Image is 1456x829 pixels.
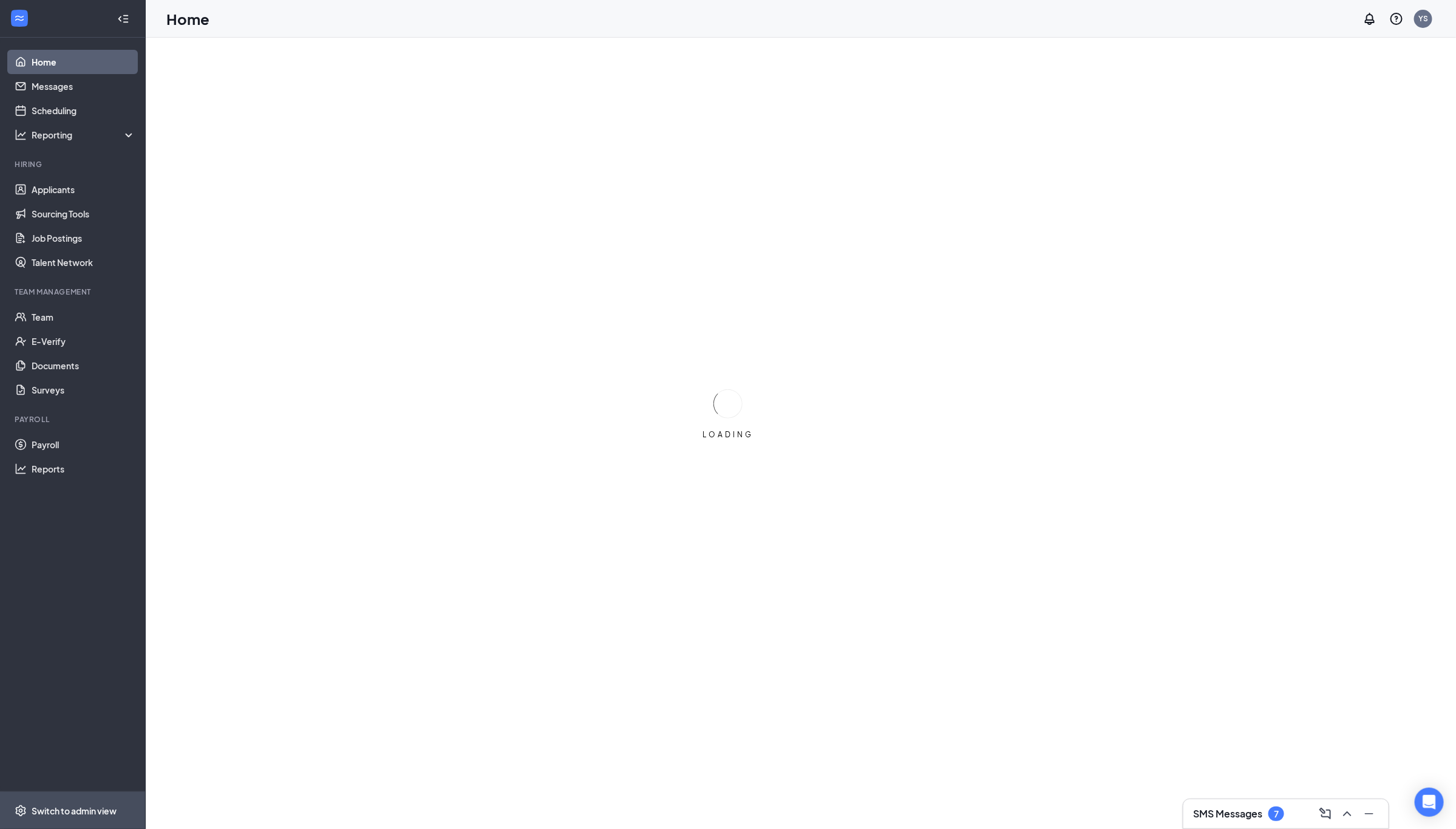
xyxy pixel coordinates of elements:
[15,805,27,817] svg: Settings
[15,159,133,169] div: Hiring
[32,329,135,353] a: E-Verify
[32,226,135,250] a: Job Postings
[1362,807,1376,821] svg: Minimize
[13,12,26,24] svg: WorkstreamLogo
[1359,804,1379,824] button: Minimize
[698,429,758,440] div: LOADING
[32,805,117,817] div: Switch to admin view
[32,50,135,74] a: Home
[1274,809,1279,819] div: 7
[166,9,209,29] h1: Home
[32,177,135,202] a: Applicants
[15,287,133,297] div: Team Management
[15,414,133,425] div: Payroll
[1316,804,1335,824] button: ComposeMessage
[1362,12,1377,26] svg: Notifications
[32,305,135,329] a: Team
[1415,788,1444,817] div: Open Intercom Messenger
[1193,807,1262,820] h3: SMS Messages
[1318,807,1333,821] svg: ComposeMessage
[32,378,135,402] a: Surveys
[32,457,135,481] a: Reports
[1418,13,1428,24] div: YS
[1338,804,1357,824] button: ChevronUp
[32,129,136,141] div: Reporting
[117,13,129,25] svg: Collapse
[32,353,135,378] a: Documents
[1389,12,1404,26] svg: QuestionInfo
[32,74,135,98] a: Messages
[1340,807,1355,821] svg: ChevronUp
[32,432,135,457] a: Payroll
[32,250,135,275] a: Talent Network
[32,98,135,123] a: Scheduling
[15,129,27,141] svg: Analysis
[32,202,135,226] a: Sourcing Tools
